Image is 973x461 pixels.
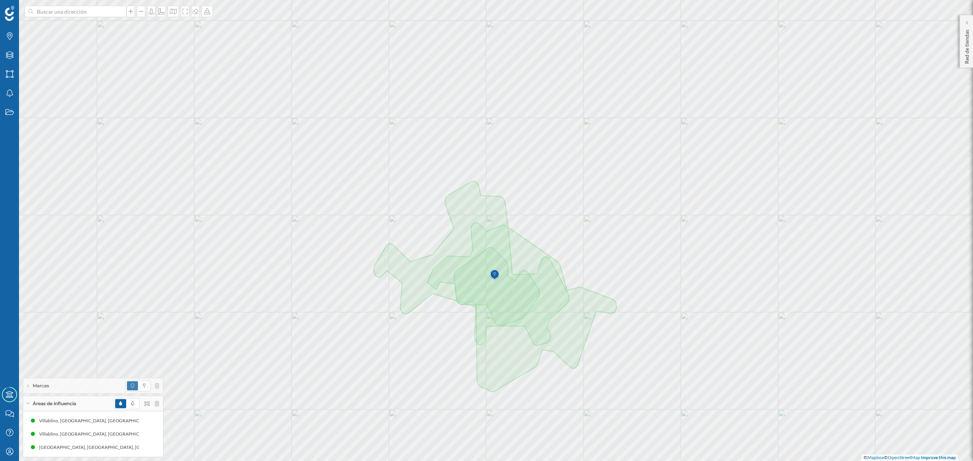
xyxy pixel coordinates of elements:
div: Villablino, [GEOGRAPHIC_DATA], [GEOGRAPHIC_DATA] (3 min Andando) [39,417,192,425]
img: Marker [490,267,499,283]
div: Villablino, [GEOGRAPHIC_DATA], [GEOGRAPHIC_DATA] (5 min Andando) [39,430,192,438]
span: Áreas de influencia [33,400,76,407]
img: Geoblink Logo [5,6,14,21]
a: Mapbox [867,455,884,460]
div: [GEOGRAPHIC_DATA], [GEOGRAPHIC_DATA], [GEOGRAPHIC_DATA] (8 min Andando) [39,444,219,451]
span: Marcas [33,382,49,389]
a: OpenStreetMap [888,455,920,460]
div: © © [862,455,958,461]
a: Improve this map [921,455,956,460]
p: Red de tiendas [963,27,971,64]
